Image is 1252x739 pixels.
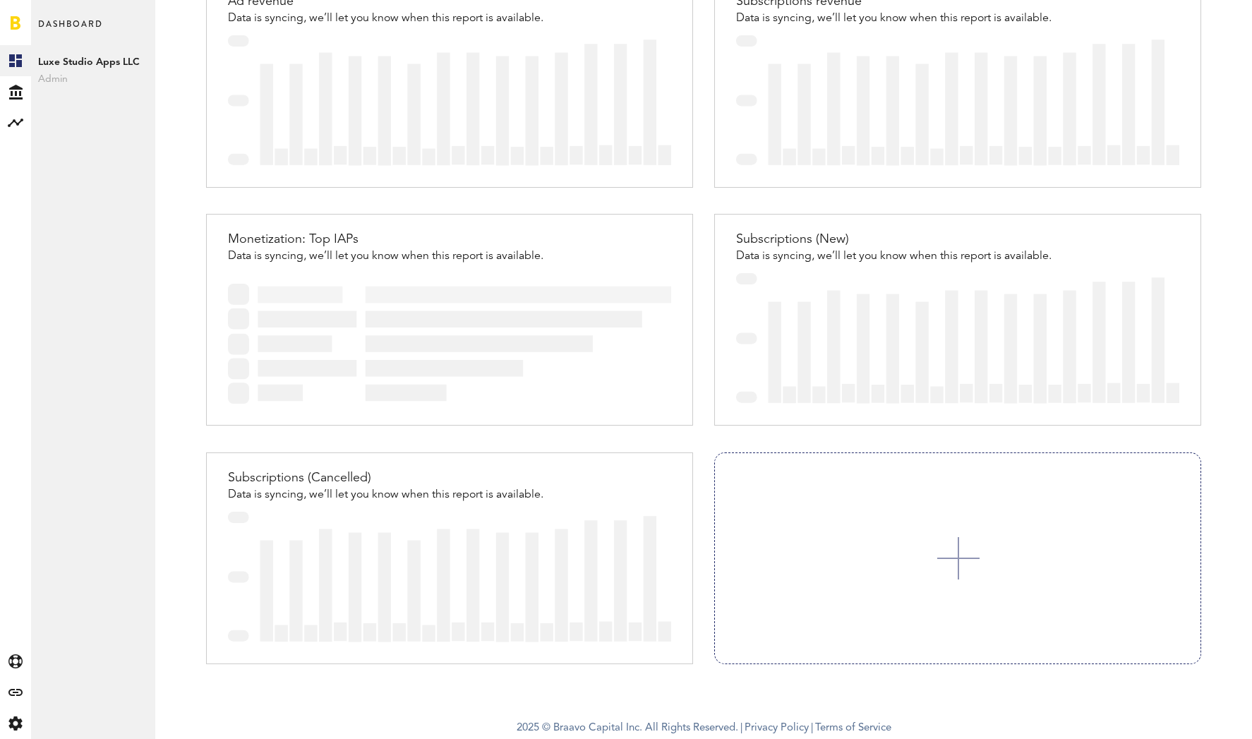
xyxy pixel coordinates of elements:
div: Monetization: Top IAPs [228,229,543,250]
img: bar-chart-stub.svg [228,35,670,166]
div: Data is syncing, we’ll let you know when this report is available. [228,250,543,263]
a: Terms of Service [815,723,891,733]
div: Data is syncing, we’ll let you know when this report is available. [228,488,543,501]
span: Admin [38,71,148,88]
span: 2025 © Braavo Capital Inc. All Rights Reserved. [517,718,738,739]
div: Data is syncing, we’ll let you know when this report is available. [736,12,1052,25]
div: Subscriptions (New) [736,229,1052,250]
img: bar-chart-stub.svg [736,35,1179,166]
span: Support [30,10,80,23]
img: horizontal-chart-stub.svg [228,284,670,404]
img: bar-chart-stub.svg [736,273,1179,404]
img: bar-chart-stub.svg [228,512,670,642]
div: Data is syncing, we’ll let you know when this report is available. [228,12,543,25]
div: Data is syncing, we’ll let you know when this report is available. [736,250,1052,263]
span: Dashboard [38,16,103,45]
div: Subscriptions (Cancelled) [228,467,543,488]
a: Privacy Policy [745,723,809,733]
span: Luxe Studio Apps LLC [38,54,148,71]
